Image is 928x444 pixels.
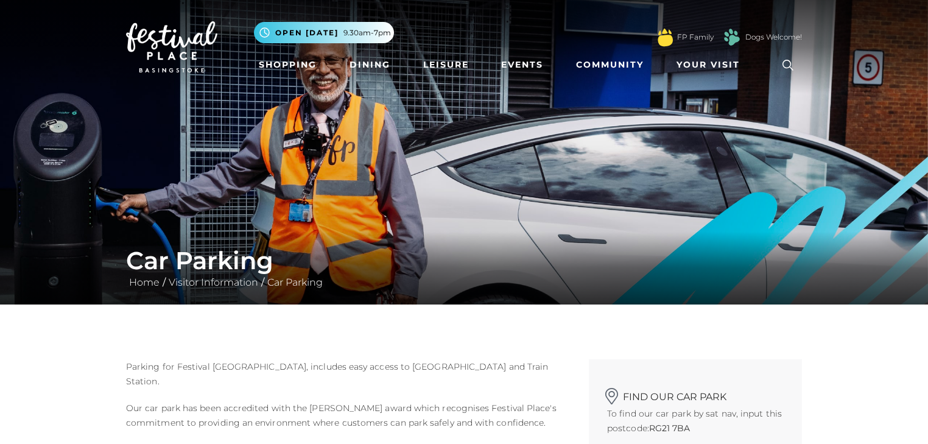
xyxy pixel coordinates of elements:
[496,54,548,76] a: Events
[677,32,714,43] a: FP Family
[264,277,326,288] a: Car Parking
[649,423,691,434] strong: RG21 7BA
[345,54,395,76] a: Dining
[126,401,571,430] p: Our car park has been accredited with the [PERSON_NAME] award which recognises Festival Place's c...
[254,54,322,76] a: Shopping
[745,32,802,43] a: Dogs Welcome!
[126,277,163,288] a: Home
[677,58,740,71] span: Your Visit
[126,246,802,275] h1: Car Parking
[418,54,474,76] a: Leisure
[254,22,394,43] button: Open [DATE] 9.30am-7pm
[607,384,784,403] h2: Find our car park
[275,27,339,38] span: Open [DATE]
[571,54,649,76] a: Community
[117,246,811,290] div: / /
[343,27,391,38] span: 9.30am-7pm
[126,21,217,72] img: Festival Place Logo
[672,54,751,76] a: Your Visit
[607,406,784,435] p: To find our car park by sat nav, input this postcode:
[126,361,548,387] span: Parking for Festival [GEOGRAPHIC_DATA], includes easy access to [GEOGRAPHIC_DATA] and Train Station.
[166,277,261,288] a: Visitor Information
